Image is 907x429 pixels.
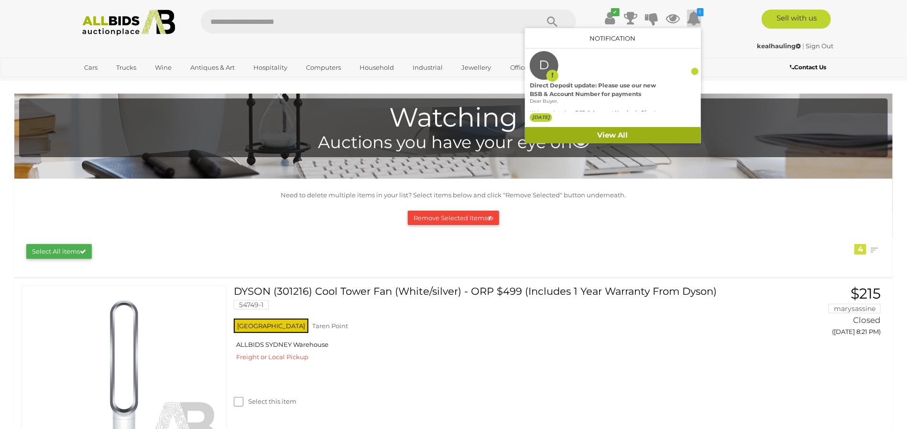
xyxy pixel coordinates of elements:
p: Dear Buyer, We’ve updated our for . Payments will show in your ALLBIDS account as soon as funds c... [530,98,667,150]
label: D [539,51,549,80]
a: DYSON (301216) Cool Tower Fan (White/silver) - ORP $499 (Includes 1 Year Warranty From Dyson) 547... [241,286,739,317]
a: View All [525,127,701,144]
a: Wine [149,60,178,75]
b: BSB & Account Number [576,109,635,116]
a: Jewellery [456,60,498,75]
h4: Auctions you have your eye on [24,133,883,152]
a: Hospitality [248,60,294,75]
a: Antiques & Art [185,60,241,75]
label: Select this item [234,397,296,406]
a: Trucks [110,60,143,75]
b: Contact Us [790,64,826,71]
a: Contact Us [790,62,829,73]
p: Need to delete multiple items in your list? Select items below and click "Remove Selected" button... [19,190,888,201]
i: ✔ [611,8,620,16]
a: Computers [300,60,348,75]
img: Allbids.com.au [77,10,181,36]
button: Select All items [26,244,92,259]
a: ✔ [603,10,617,27]
a: Office [504,60,535,75]
a: Sign Out [806,42,834,50]
span: | [803,42,805,50]
a: Industrial [407,60,449,75]
a: Sell with us [762,10,831,29]
a: $215 marysassine Closed ([DATE] 8:21 PM) [754,286,883,341]
div: 4 [854,244,866,255]
h1: Watching [24,103,883,132]
i: 1 [697,8,704,16]
a: Household [354,60,401,75]
a: kealhauling [757,42,803,50]
button: Search [528,10,576,33]
a: Cars [78,60,104,75]
button: Remove Selected Items [408,211,499,225]
div: Direct Deposit update: Please use our new BSB & Account Number for payments [530,81,667,98]
strong: kealhauling [757,42,801,50]
span: $215 [851,285,881,302]
label: [DATE] [530,113,552,122]
a: 1 [687,10,701,27]
a: Notification [590,34,636,42]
